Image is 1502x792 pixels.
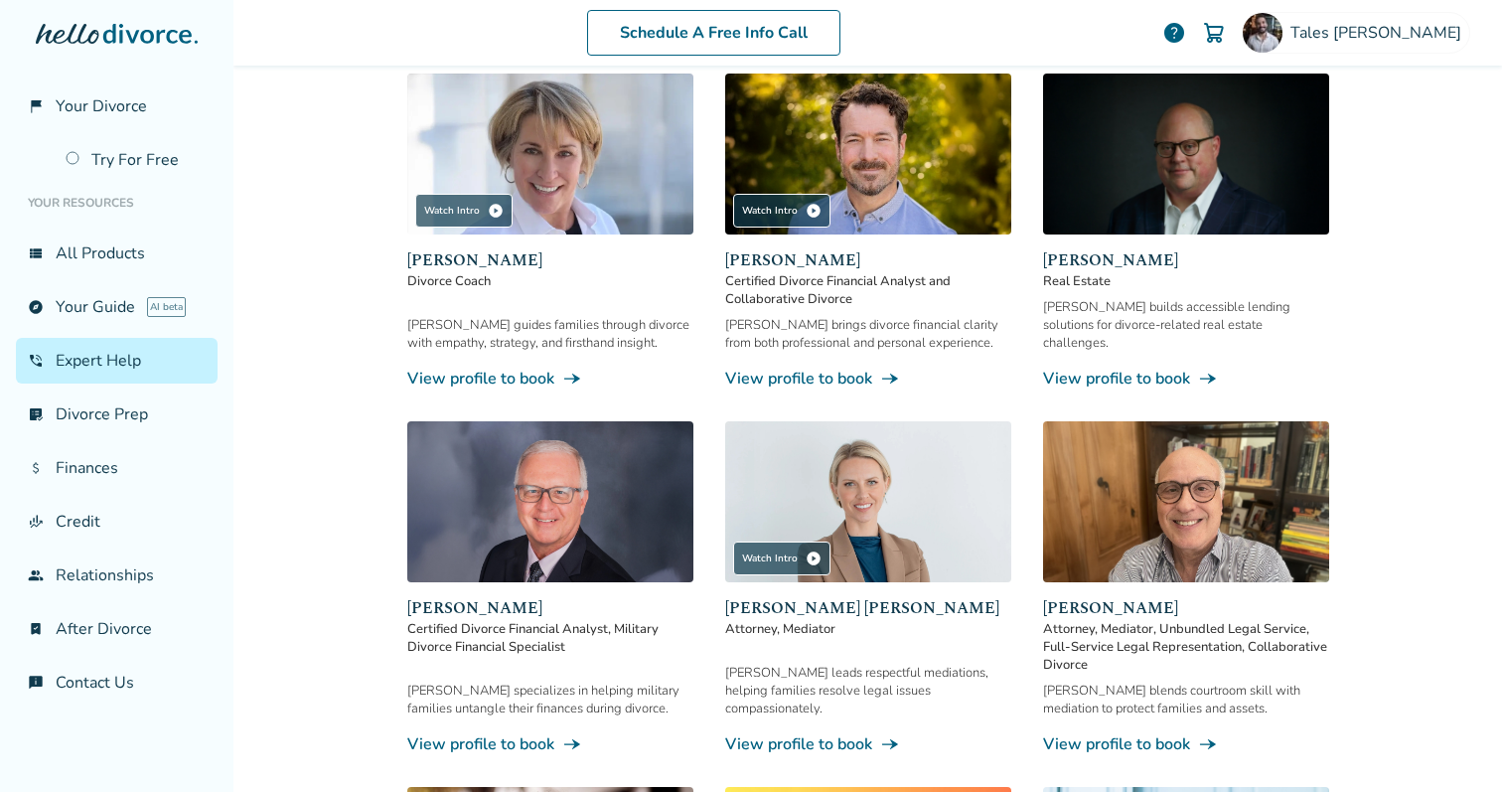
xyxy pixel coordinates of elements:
[415,194,513,228] div: Watch Intro
[1043,682,1329,717] div: [PERSON_NAME] blends courtroom skill with mediation to protect families and assets.
[16,499,218,545] a: finance_modeCredit
[733,194,830,228] div: Watch Intro
[1043,620,1329,674] span: Attorney, Mediator, Unbundled Legal Service, Full-Service Legal Representation, Collaborative Div...
[1290,22,1469,44] span: Tales [PERSON_NAME]
[733,542,830,575] div: Watch Intro
[488,203,504,219] span: play_circle
[1043,733,1329,755] a: View profile to bookline_end_arrow_notch
[28,98,44,114] span: flag_2
[16,606,218,652] a: bookmark_checkAfter Divorce
[407,620,693,656] span: Certified Divorce Financial Analyst, Military Divorce Financial Specialist
[587,10,840,56] a: Schedule A Free Info Call
[407,316,693,352] div: [PERSON_NAME] guides families through divorce with empathy, strategy, and firsthand insight.
[16,284,218,330] a: exploreYour GuideAI beta
[407,421,693,582] img: David Smith
[1043,248,1329,272] span: [PERSON_NAME]
[725,248,1011,272] span: [PERSON_NAME]
[28,675,44,691] span: chat_info
[28,514,44,530] span: finance_mode
[16,83,218,129] a: flag_2Your Divorce
[1243,13,1282,53] img: Tales Couto
[725,316,1011,352] div: [PERSON_NAME] brings divorce financial clarity from both professional and personal experience.
[1043,298,1329,352] div: [PERSON_NAME] builds accessible lending solutions for divorce-related real estate challenges.
[407,733,693,755] a: View profile to bookline_end_arrow_notch
[1043,74,1329,235] img: Chris Freemott
[1202,21,1226,45] img: Cart
[28,567,44,583] span: group
[16,392,218,437] a: list_alt_checkDivorce Prep
[725,664,1011,717] div: [PERSON_NAME] leads respectful mediations, helping families resolve legal issues compassionately.
[28,621,44,637] span: bookmark_check
[806,551,822,566] span: play_circle
[1043,368,1329,390] a: View profile to bookline_end_arrow_notch
[16,231,218,276] a: view_listAll Products
[54,137,218,183] a: Try For Free
[725,596,1011,620] span: [PERSON_NAME] [PERSON_NAME]
[28,353,44,369] span: phone_in_talk
[880,369,900,389] span: line_end_arrow_notch
[16,553,218,598] a: groupRelationships
[407,368,693,390] a: View profile to bookline_end_arrow_notch
[1162,21,1186,45] a: help
[28,406,44,422] span: list_alt_check
[147,297,186,317] span: AI beta
[725,74,1011,235] img: John Duffy
[407,74,693,235] img: Kim Goodman
[28,299,44,315] span: explore
[28,245,44,261] span: view_list
[1043,421,1329,582] img: Michael Hiller
[1043,596,1329,620] span: [PERSON_NAME]
[725,368,1011,390] a: View profile to bookline_end_arrow_notch
[407,248,693,272] span: [PERSON_NAME]
[407,272,693,290] span: Divorce Coach
[28,460,44,476] span: attach_money
[562,369,582,389] span: line_end_arrow_notch
[562,734,582,754] span: line_end_arrow_notch
[880,734,900,754] span: line_end_arrow_notch
[16,660,218,706] a: chat_infoContact Us
[725,272,1011,308] span: Certified Divorce Financial Analyst and Collaborative Divorce
[407,596,693,620] span: [PERSON_NAME]
[806,203,822,219] span: play_circle
[16,183,218,223] li: Your Resources
[725,620,1011,638] span: Attorney, Mediator
[1043,272,1329,290] span: Real Estate
[725,733,1011,755] a: View profile to bookline_end_arrow_notch
[56,95,147,117] span: Your Divorce
[407,682,693,717] div: [PERSON_NAME] specializes in helping military families untangle their finances during divorce.
[1057,32,1502,792] iframe: Chat Widget
[16,338,218,384] a: phone_in_talkExpert Help
[16,445,218,491] a: attach_moneyFinances
[725,421,1011,582] img: Melissa Wheeler Hoff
